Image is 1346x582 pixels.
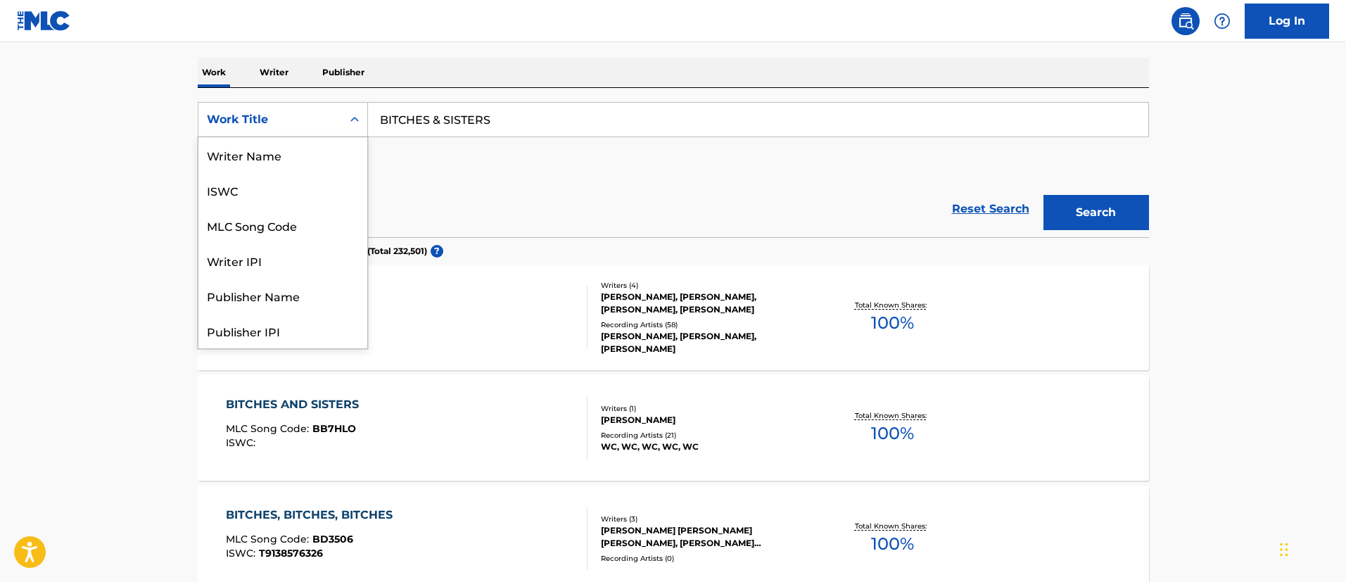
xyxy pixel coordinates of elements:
[601,291,813,316] div: [PERSON_NAME], [PERSON_NAME], [PERSON_NAME], [PERSON_NAME]
[1280,529,1288,571] div: Drag
[855,521,930,531] p: Total Known Shares:
[601,441,813,453] div: WC, WC, WC, WC, WC
[318,58,369,87] p: Publisher
[198,375,1149,481] a: BITCHES AND SISTERSMLC Song Code:BB7HLOISWC:Writers (1)[PERSON_NAME]Recording Artists (21)WC, WC,...
[198,137,367,172] div: Writer Name
[855,410,930,421] p: Total Known Shares:
[855,300,930,310] p: Total Known Shares:
[601,430,813,441] div: Recording Artists ( 21 )
[601,280,813,291] div: Writers ( 4 )
[198,265,1149,370] a: BITCHES & SISTERSMLC Song Code:B1720WISWC:T0421104393Writers (4)[PERSON_NAME], [PERSON_NAME], [PE...
[871,310,914,336] span: 100 %
[1043,195,1149,230] button: Search
[226,547,259,559] span: ISWC :
[17,11,71,31] img: MLC Logo
[198,313,367,348] div: Publisher IPI
[601,330,813,355] div: [PERSON_NAME], [PERSON_NAME], [PERSON_NAME]
[431,245,443,258] span: ?
[312,422,356,435] span: BB7HLO
[1245,4,1329,39] a: Log In
[226,533,312,545] span: MLC Song Code :
[1177,13,1194,30] img: search
[198,172,367,208] div: ISWC
[198,278,367,313] div: Publisher Name
[198,58,230,87] p: Work
[226,396,366,413] div: BITCHES AND SISTERS
[226,422,312,435] span: MLC Song Code :
[601,414,813,426] div: [PERSON_NAME]
[226,507,400,524] div: BITCHES, BITCHES, BITCHES
[198,243,367,278] div: Writer IPI
[255,58,293,87] p: Writer
[601,514,813,524] div: Writers ( 3 )
[207,111,334,128] div: Work Title
[601,553,813,564] div: Recording Artists ( 0 )
[871,531,914,557] span: 100 %
[601,320,813,330] div: Recording Artists ( 58 )
[1208,7,1236,35] div: Help
[1214,13,1231,30] img: help
[198,102,1149,237] form: Search Form
[871,421,914,446] span: 100 %
[601,403,813,414] div: Writers ( 1 )
[312,533,353,545] span: BD3506
[198,208,367,243] div: MLC Song Code
[1172,7,1200,35] a: Public Search
[226,436,259,449] span: ISWC :
[945,194,1036,224] a: Reset Search
[259,547,323,559] span: T9138576326
[601,524,813,550] div: [PERSON_NAME] [PERSON_NAME] [PERSON_NAME], [PERSON_NAME] [PERSON_NAME] [PERSON_NAME], [PERSON_NAME]
[1276,514,1346,582] iframe: Chat Widget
